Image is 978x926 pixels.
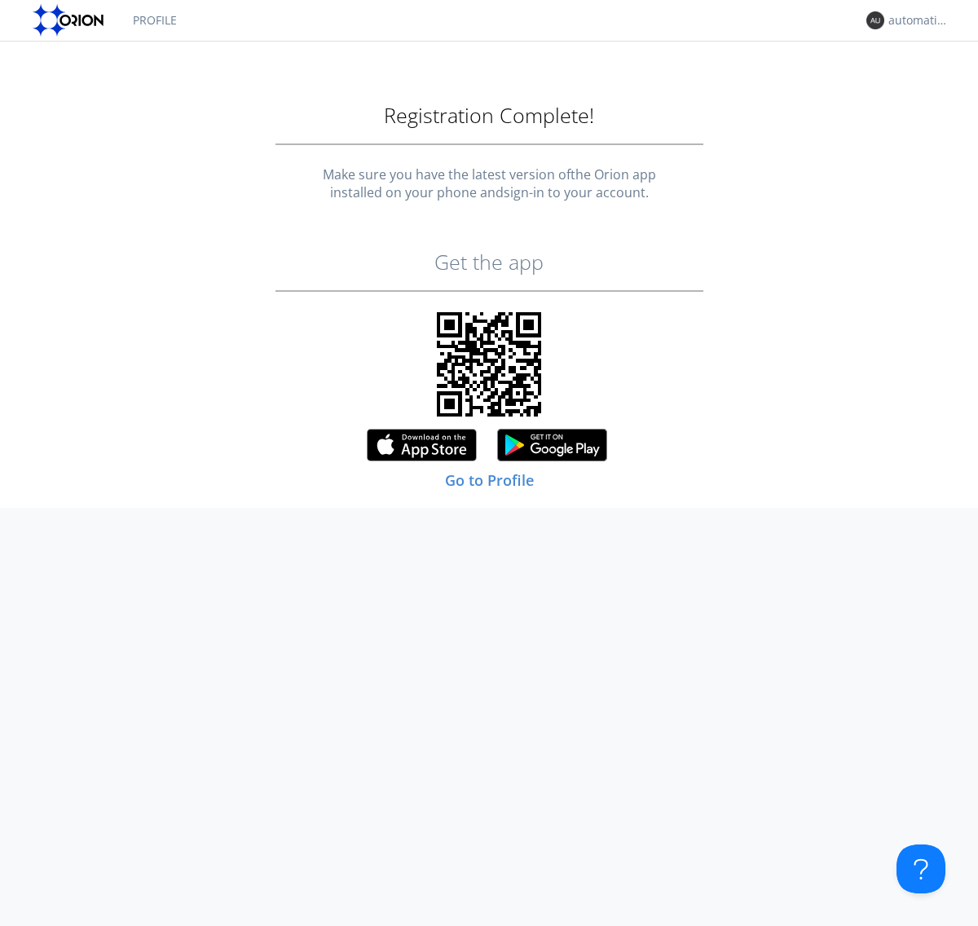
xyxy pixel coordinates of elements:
[896,844,945,893] iframe: Toggle Customer Support
[437,312,541,417] img: qrcode.svg
[16,165,962,203] div: Make sure you have the latest version of the Orion app installed on your phone and sign-in to you...
[33,4,108,37] img: orion-labs-logo.svg
[866,11,884,29] img: 373638.png
[16,251,962,274] h2: Get the app
[16,104,962,127] h1: Registration Complete!
[367,429,481,469] img: appstore.svg
[497,429,611,469] img: googleplay.svg
[888,12,949,29] div: automation+usereditprofile+1759973291
[445,470,534,490] a: Go to Profile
